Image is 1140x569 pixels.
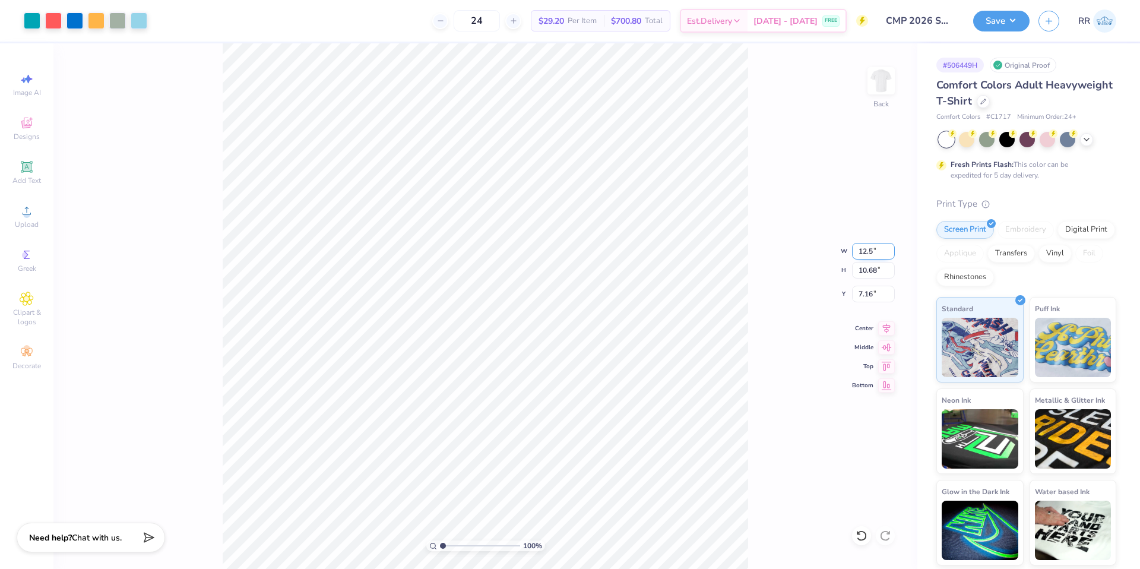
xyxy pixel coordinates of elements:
span: Top [852,362,873,371]
div: Back [873,99,889,109]
span: Standard [942,302,973,315]
span: Comfort Colors [936,112,980,122]
span: Upload [15,220,39,229]
img: Back [869,69,893,93]
span: Clipart & logos [6,308,47,327]
span: Decorate [12,361,41,371]
span: Add Text [12,176,41,185]
img: Metallic & Glitter Ink [1035,409,1111,469]
span: Greek [18,264,36,273]
strong: Fresh Prints Flash: [951,160,1014,169]
span: Neon Ink [942,394,971,406]
div: Vinyl [1038,245,1072,263]
div: Foil [1075,245,1103,263]
div: Screen Print [936,221,994,239]
img: Standard [942,318,1018,377]
span: $700.80 [611,15,641,27]
span: Puff Ink [1035,302,1060,315]
span: Designs [14,132,40,141]
div: Applique [936,245,984,263]
span: Image AI [13,88,41,97]
img: Neon Ink [942,409,1018,469]
div: Digital Print [1057,221,1115,239]
input: Untitled Design [877,9,964,33]
div: Embroidery [997,221,1054,239]
span: Center [852,324,873,333]
div: Print Type [936,197,1116,211]
div: Transfers [987,245,1035,263]
span: Total [645,15,663,27]
span: Bottom [852,381,873,390]
span: Middle [852,343,873,352]
span: Metallic & Glitter Ink [1035,394,1105,406]
span: Est. Delivery [687,15,732,27]
span: Water based Ink [1035,485,1090,498]
strong: Need help? [29,532,72,543]
span: 100 % [523,540,542,551]
img: Puff Ink [1035,318,1111,377]
span: # C1717 [986,112,1011,122]
img: Glow in the Dark Ink [942,501,1018,560]
div: Rhinestones [936,268,994,286]
span: Glow in the Dark Ink [942,485,1009,498]
img: Water based Ink [1035,501,1111,560]
span: FREE [825,17,837,25]
span: $29.20 [539,15,564,27]
span: Per Item [568,15,597,27]
div: This color can be expedited for 5 day delivery. [951,159,1097,181]
span: Chat with us. [72,532,122,543]
span: Minimum Order: 24 + [1017,112,1076,122]
input: – – [454,10,500,31]
span: [DATE] - [DATE] [753,15,818,27]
